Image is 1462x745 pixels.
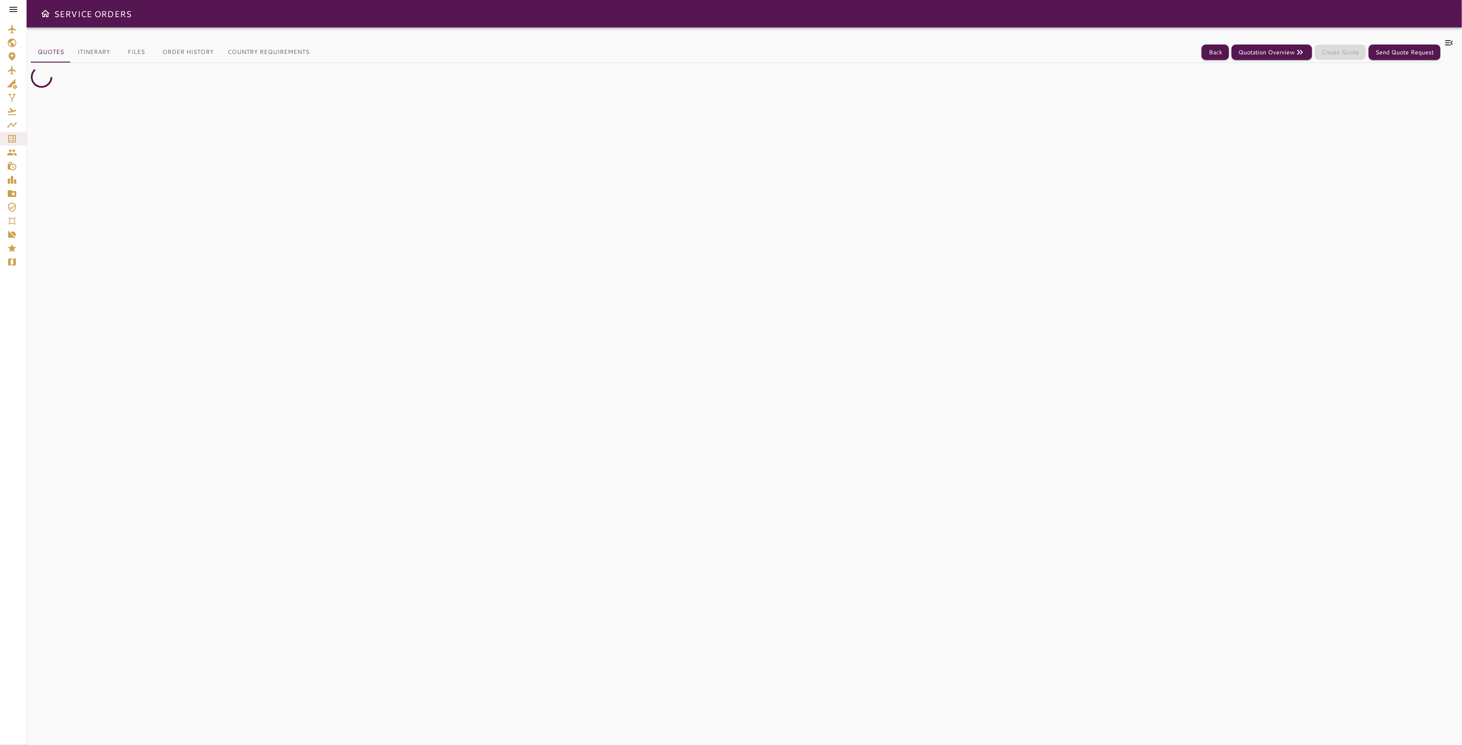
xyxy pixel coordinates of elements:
button: Quotation Overview [1232,45,1312,60]
h6: SERVICE ORDERS [54,7,132,21]
button: Country Requirements [221,42,316,63]
button: Open drawer [37,5,54,22]
button: Back [1202,45,1229,60]
button: Order History [155,42,221,63]
div: basic tabs example [31,42,316,63]
button: Quotes [31,42,71,63]
button: Itinerary [71,42,117,63]
button: Files [117,42,155,63]
button: Send Quote Request [1369,45,1441,60]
